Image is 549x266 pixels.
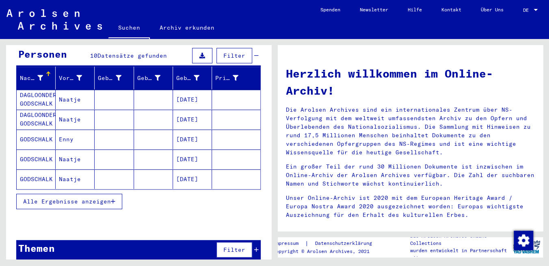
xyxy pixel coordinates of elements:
div: Vorname [59,74,82,82]
mat-cell: Naatje [56,90,95,109]
h1: Herzlich willkommen im Online-Archiv! [286,65,535,99]
mat-header-cell: Geburt‏ [134,67,173,89]
div: | [273,239,382,248]
span: 10 [90,52,97,59]
div: Themen [18,241,55,255]
button: Alle Ergebnisse anzeigen [16,194,122,209]
span: Filter [223,246,245,253]
mat-header-cell: Geburtsname [95,67,134,89]
button: Filter [216,48,252,63]
mat-cell: [DATE] [173,130,212,149]
a: Archiv erkunden [150,18,224,37]
mat-cell: [DATE] [173,110,212,129]
img: yv_logo.png [511,237,542,257]
mat-header-cell: Geburtsdatum [173,67,212,89]
p: Copyright © Arolsen Archives, 2021 [273,248,382,255]
mat-cell: [DATE] [173,149,212,169]
div: Geburtsname [98,71,133,84]
img: Zustimmung ändern [514,231,533,250]
span: Filter [223,52,245,59]
p: Ein großer Teil der rund 30 Millionen Dokumente ist inzwischen im Online-Archiv der Arolsen Archi... [286,162,535,188]
span: Alle Ergebnisse anzeigen [23,198,111,205]
p: wurden entwickelt in Partnerschaft mit [410,247,510,262]
div: Personen [18,47,67,61]
mat-cell: Naatje [56,169,95,189]
mat-header-cell: Nachname [17,67,56,89]
div: Vorname [59,71,94,84]
mat-cell: Naatje [56,110,95,129]
a: Datenschutzerklärung [309,239,382,248]
mat-cell: [DATE] [173,169,212,189]
img: Arolsen_neg.svg [6,9,102,30]
div: Geburt‏ [137,71,173,84]
div: Nachname [20,71,55,84]
div: Prisoner # [215,74,238,82]
mat-cell: Naatje [56,149,95,169]
p: Die Arolsen Archives Online-Collections [410,232,510,247]
a: Impressum [273,239,305,248]
div: Geburtsname [98,74,121,82]
mat-cell: DAGLOONDER GODSCHALK [17,110,56,129]
a: Suchen [108,18,150,39]
mat-cell: GODSCHALK [17,169,56,189]
mat-header-cell: Vorname [56,67,95,89]
mat-cell: DAGLOONDER GODSCHALK [17,90,56,109]
div: Prisoner # [215,71,251,84]
mat-cell: Enny [56,130,95,149]
mat-cell: GODSCHALK [17,130,56,149]
span: Datensätze gefunden [97,52,167,59]
div: Geburtsdatum [176,74,199,82]
mat-cell: GODSCHALK [17,149,56,169]
span: DE [523,7,532,13]
div: Geburt‏ [137,74,160,82]
div: Geburtsdatum [176,71,212,84]
p: Unser Online-Archiv ist 2020 mit dem European Heritage Award / Europa Nostra Award 2020 ausgezeic... [286,194,535,219]
button: Filter [216,242,252,257]
p: Die Arolsen Archives sind ein internationales Zentrum über NS-Verfolgung mit dem weltweit umfasse... [286,106,535,157]
div: Nachname [20,74,43,82]
mat-cell: [DATE] [173,90,212,109]
mat-header-cell: Prisoner # [212,67,260,89]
